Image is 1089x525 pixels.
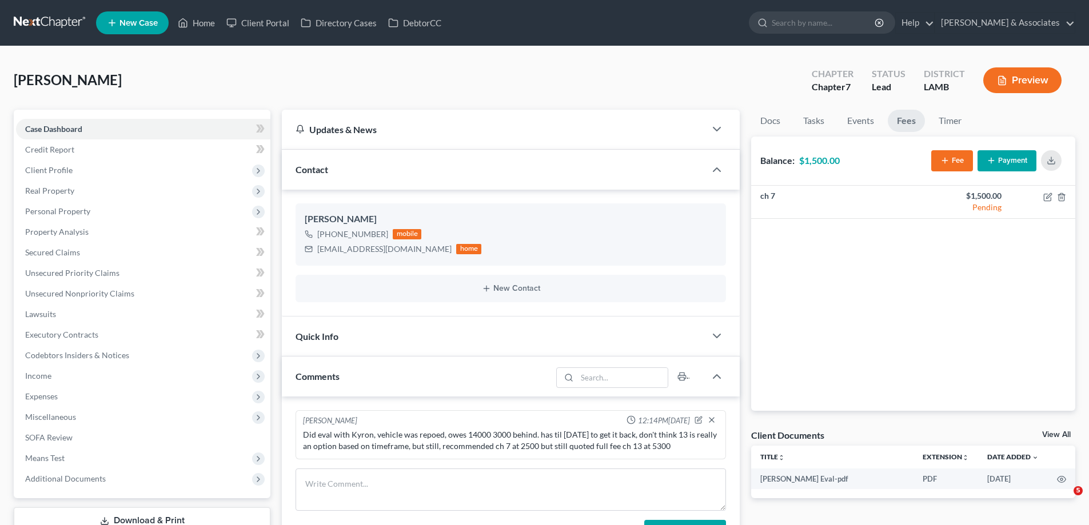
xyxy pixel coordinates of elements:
a: Case Dashboard [16,119,270,139]
a: Directory Cases [295,13,382,33]
div: [PERSON_NAME] [305,213,717,226]
iframe: Intercom live chat [1050,486,1078,514]
div: Pending [923,202,1002,213]
span: Personal Property [25,206,90,216]
span: Contact [296,164,328,175]
span: Lawsuits [25,309,56,319]
a: [PERSON_NAME] & Associates [935,13,1075,33]
span: Miscellaneous [25,412,76,422]
div: $1,500.00 [923,190,1002,202]
a: Timer [930,110,971,132]
a: SOFA Review [16,427,270,448]
a: Titleunfold_more [760,452,785,461]
span: 12:14PM[DATE] [638,415,690,426]
a: Unsecured Priority Claims [16,263,270,283]
a: Home [172,13,221,33]
div: Did eval with Kyron, vehicle was repoed, owes 14000 3000 behind. has til [DATE] to get it back, d... [303,429,719,452]
td: [DATE] [978,468,1048,489]
span: Unsecured Nonpriority Claims [25,288,134,298]
button: Preview [983,67,1062,93]
span: Client Profile [25,165,73,175]
a: Secured Claims [16,242,270,263]
a: Credit Report [16,139,270,160]
a: Help [896,13,934,33]
button: Payment [978,150,1036,171]
span: Property Analysis [25,227,89,237]
button: New Contact [305,284,717,293]
div: [PERSON_NAME] [303,415,357,427]
a: Date Added expand_more [987,452,1039,461]
div: Lead [872,81,905,94]
div: [EMAIL_ADDRESS][DOMAIN_NAME] [317,243,452,255]
span: Comments [296,371,340,382]
button: Fee [931,150,973,171]
a: Unsecured Nonpriority Claims [16,283,270,304]
strong: Balance: [760,155,795,166]
span: Unsecured Priority Claims [25,268,119,278]
div: Updates & News [296,123,692,135]
div: LAMB [924,81,965,94]
a: Client Portal [221,13,295,33]
i: expand_more [1032,454,1039,461]
a: DebtorCC [382,13,447,33]
span: Codebtors Insiders & Notices [25,350,129,360]
a: Events [838,110,883,132]
span: [PERSON_NAME] [14,71,122,88]
div: District [924,67,965,81]
span: Means Test [25,453,65,463]
span: New Case [119,19,158,27]
span: 7 [845,81,851,92]
a: View All [1042,431,1071,439]
div: Status [872,67,905,81]
a: Lawsuits [16,304,270,324]
td: ch 7 [751,186,913,219]
i: unfold_more [962,454,969,461]
a: Property Analysis [16,222,270,242]
div: home [456,244,481,254]
div: [PHONE_NUMBER] [317,229,388,240]
span: SOFA Review [25,432,73,442]
div: mobile [393,229,421,239]
strong: $1,500.00 [799,155,840,166]
input: Search by name... [772,12,876,33]
a: Extensionunfold_more [923,452,969,461]
span: 5 [1074,486,1083,495]
span: Credit Report [25,145,74,154]
span: Income [25,371,51,380]
a: Docs [751,110,789,132]
i: unfold_more [778,454,785,461]
span: Real Property [25,186,74,195]
a: Executory Contracts [16,324,270,345]
td: PDF [914,468,978,489]
div: Chapter [812,81,853,94]
input: Search... [577,368,668,387]
a: Tasks [794,110,833,132]
span: Executory Contracts [25,330,98,339]
a: Fees [888,110,925,132]
td: [PERSON_NAME] Eval-pdf [751,468,914,489]
span: Secured Claims [25,247,80,257]
span: Case Dashboard [25,124,82,134]
div: Chapter [812,67,853,81]
span: Quick Info [296,331,338,342]
div: Client Documents [751,429,824,441]
span: Additional Documents [25,474,106,483]
span: Expenses [25,391,58,401]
